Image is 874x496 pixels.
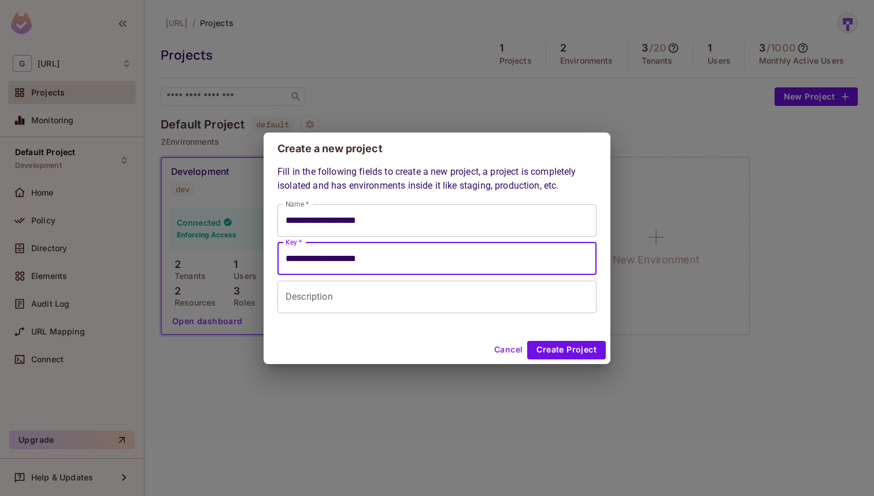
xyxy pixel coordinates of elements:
button: Cancel [490,341,527,359]
label: Key * [286,237,302,247]
label: Name * [286,199,309,209]
div: Fill in the following fields to create a new project, a project is completely isolated and has en... [277,165,597,313]
h2: Create a new project [264,133,610,165]
button: Create Project [527,341,606,359]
